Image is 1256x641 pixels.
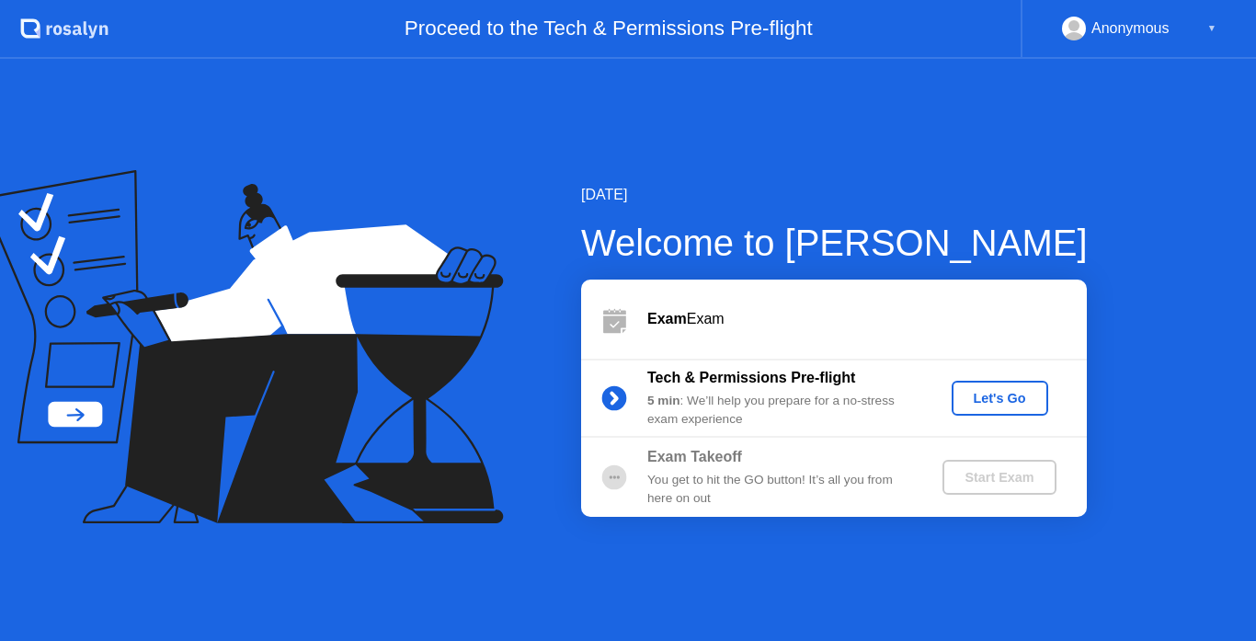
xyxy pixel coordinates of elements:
[647,471,912,509] div: You get to hit the GO button! It’s all you from here on out
[647,308,1087,330] div: Exam
[959,391,1041,406] div: Let's Go
[952,381,1048,416] button: Let's Go
[647,370,855,385] b: Tech & Permissions Pre-flight
[581,215,1088,270] div: Welcome to [PERSON_NAME]
[581,184,1088,206] div: [DATE]
[942,460,1056,495] button: Start Exam
[647,392,912,429] div: : We’ll help you prepare for a no-stress exam experience
[647,449,742,464] b: Exam Takeoff
[647,311,687,326] b: Exam
[1207,17,1216,40] div: ▼
[1091,17,1170,40] div: Anonymous
[950,470,1048,485] div: Start Exam
[647,394,680,407] b: 5 min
